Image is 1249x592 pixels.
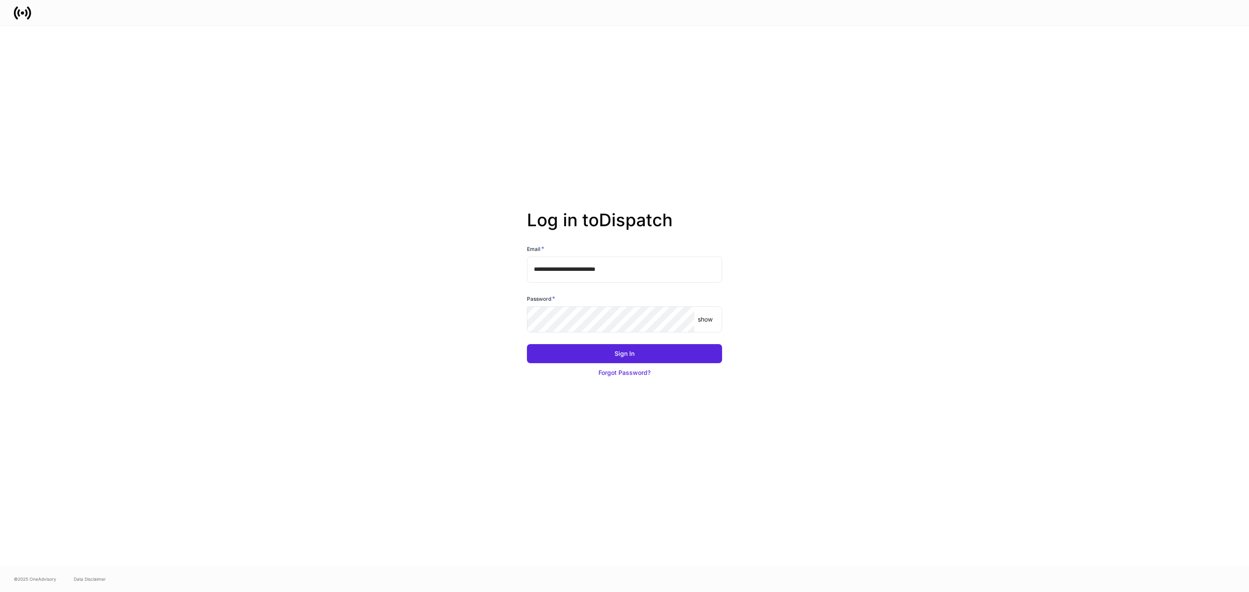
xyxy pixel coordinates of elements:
p: show [698,315,713,324]
button: Forgot Password? [527,363,722,382]
div: Forgot Password? [598,368,651,377]
h2: Log in to Dispatch [527,210,722,244]
h6: Email [527,244,544,253]
button: Sign In [527,344,722,363]
span: © 2025 OneAdvisory [14,576,56,582]
a: Data Disclaimer [74,576,106,582]
h6: Password [527,294,555,303]
div: Sign In [615,349,634,358]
